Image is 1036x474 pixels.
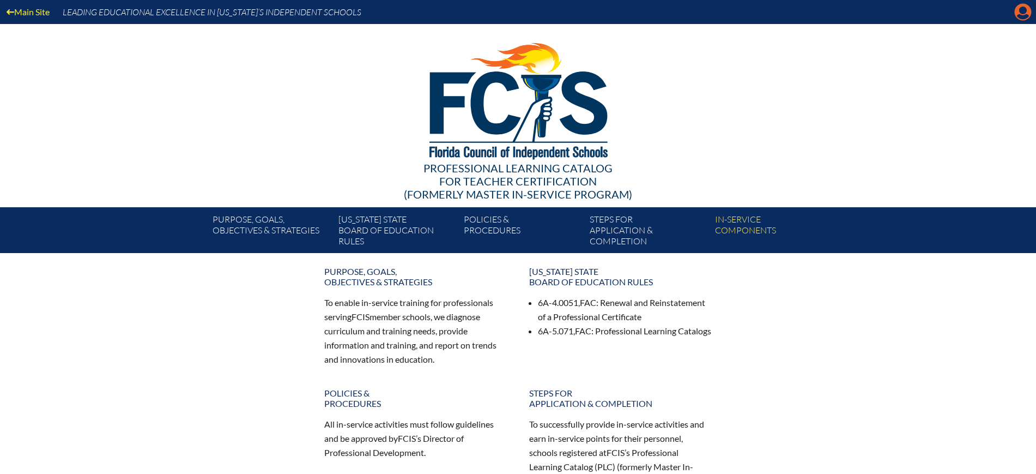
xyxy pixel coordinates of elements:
a: Purpose, goals,objectives & strategies [318,262,514,291]
span: for Teacher Certification [439,175,597,188]
svg: Manage Account [1014,3,1032,21]
span: FCIS [607,447,625,458]
span: FAC [575,326,591,336]
a: Policies &Procedures [459,212,585,253]
a: Steps forapplication & completion [523,383,719,413]
a: Steps forapplication & completion [585,212,711,253]
a: In-servicecomponents [711,212,836,253]
p: To enable in-service training for professionals serving member schools, we diagnose curriculum an... [324,296,507,366]
span: PLC [597,461,613,472]
div: Professional Learning Catalog (formerly Master In-service Program) [204,161,832,201]
span: FCIS [352,311,369,322]
li: 6A-5.071, : Professional Learning Catalogs [538,324,712,338]
a: Policies &Procedures [318,383,514,413]
a: [US_STATE] StateBoard of Education rules [334,212,459,253]
img: FCISlogo221.eps [405,24,631,173]
a: Main Site [2,4,54,19]
a: Purpose, goals,objectives & strategies [208,212,334,253]
span: FAC [580,297,596,308]
p: All in-service activities must follow guidelines and be approved by ’s Director of Professional D... [324,417,507,460]
span: FCIS [398,433,416,443]
li: 6A-4.0051, : Renewal and Reinstatement of a Professional Certificate [538,296,712,324]
a: [US_STATE] StateBoard of Education rules [523,262,719,291]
